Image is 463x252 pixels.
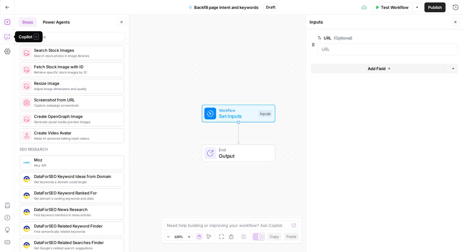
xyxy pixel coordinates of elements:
span: Get keywords a domain could target [34,179,119,184]
span: DataForSEO Keyword Ideas from Domain [34,173,119,179]
span: Fetch Stock Image with ID [34,64,119,70]
span: Moz API [34,163,119,168]
img: qj0lddqgokrswkyaqb1p9cmo0sp5 [24,176,30,182]
span: Resize Image [34,80,119,86]
span: Adjust image dimensions and quality [34,86,119,91]
span: Workflow [219,107,255,113]
span: 120% [174,234,183,239]
button: Test Workflow [371,2,412,12]
button: Add Field [311,64,448,73]
button: Backfill page intent and keywords [185,2,262,12]
span: Set Inputs [219,112,255,120]
g: Edge from start to end [237,122,239,144]
span: Create OpenGraph Image [34,113,119,119]
span: Search Stock Images [34,47,119,53]
div: Inputs [310,19,450,25]
img: rmejigl5z5mwnxpjlfq225817r45 [24,133,30,139]
div: Seo research [20,147,124,152]
span: Add Field [368,66,386,72]
span: Copy [270,234,279,239]
span: Find keyword mentions in news articles [34,213,119,217]
div: EndOutput [182,145,295,162]
span: Search stock photos in image libraries [34,53,119,58]
span: End [219,147,269,153]
button: Publish [424,2,446,12]
button: Power Agents [39,17,73,27]
img: se7yyxfvbxn2c3qgqs66gfh04cl6 [24,226,30,232]
span: Test Workflow [381,4,408,10]
span: Output [219,152,269,160]
span: DataForSEO Related Keyword Finder [34,223,119,229]
span: DataForSEO News Research [34,206,119,213]
img: vjoh3p9kohnippxyp1brdnq6ymi1 [24,209,30,215]
span: Screenshot from URL [34,97,119,103]
span: Moz [34,157,119,163]
div: WorkflowSet InputsInputs [182,105,295,122]
button: Paste [284,233,299,241]
img: 9u0p4zbvbrir7uayayktvs1v5eg0 [24,242,30,248]
span: Make AI-powered talking head videos [34,136,119,141]
div: Inputs [258,110,272,117]
span: Get Google's related search suggestions [34,246,119,250]
input: Search steps [21,34,123,40]
button: Copy [267,233,281,241]
span: Generate social media preview images [34,119,119,124]
span: (Optional) [334,35,352,41]
span: Get domain's ranking keywords and stats [34,196,119,201]
img: 3iojl28do7crl10hh26nxau20pae [24,193,30,199]
span: Draft [266,5,275,10]
span: Publish [428,4,442,10]
span: DataForSEO Keyword Ranked For [34,190,119,196]
span: Create Video Avatar [34,130,119,136]
img: pyizt6wx4h99f5rkgufsmugliyey [24,116,30,122]
div: Copilot [19,34,39,40]
span: Find semantically related keywords [34,229,119,234]
span: Backfill page intent and keywords [194,4,258,10]
span: DataForSEO Related Searches Finder [34,239,119,246]
span: Paste [286,234,296,239]
button: Steps [18,17,37,27]
span: Capture webpage screenshots [34,103,119,108]
span: Retrieve specific stock images by ID [34,70,119,75]
input: URL [322,46,454,52]
label: URL [318,35,423,41]
span: C [34,34,39,40]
